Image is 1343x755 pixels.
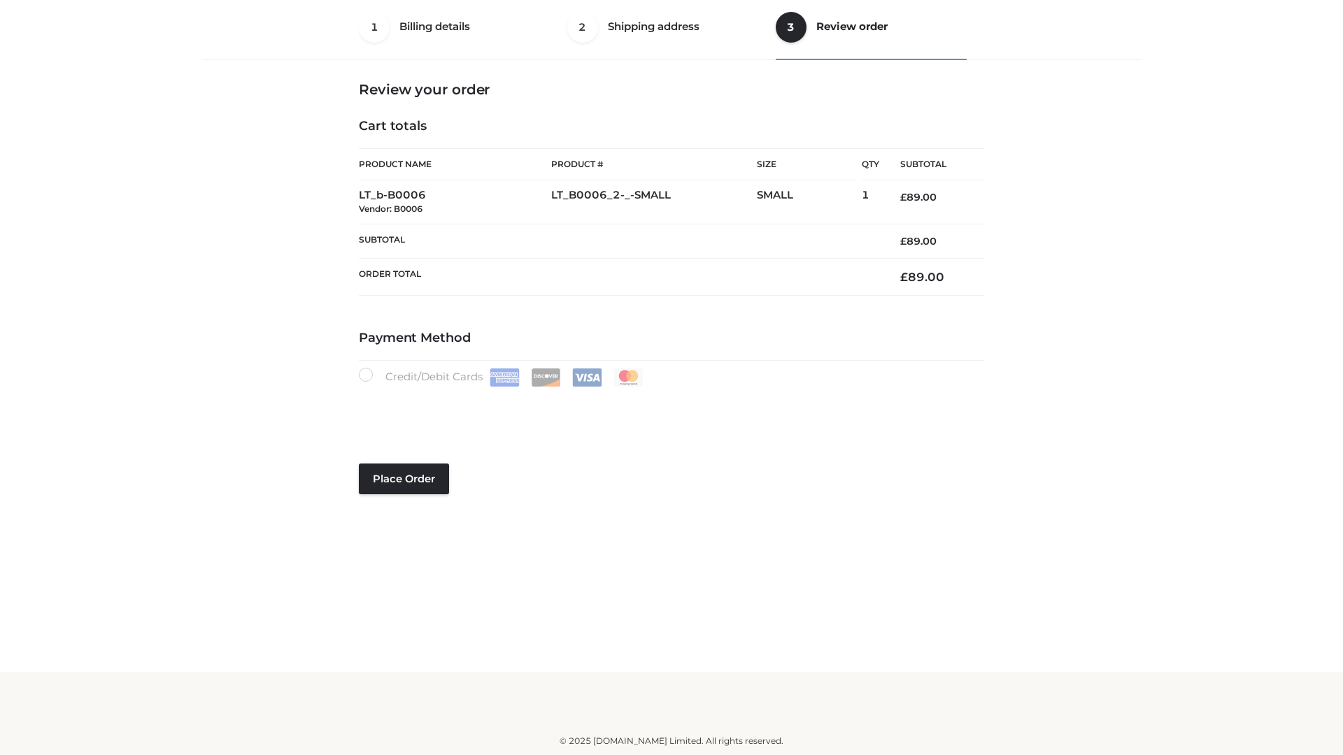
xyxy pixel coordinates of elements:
td: 1 [862,180,879,224]
bdi: 89.00 [900,270,944,284]
th: Qty [862,148,879,180]
bdi: 89.00 [900,191,937,203]
label: Credit/Debit Cards [359,368,645,387]
th: Product # [551,148,757,180]
div: © 2025 [DOMAIN_NAME] Limited. All rights reserved. [208,734,1135,748]
img: Visa [572,368,602,387]
img: Amex [490,368,520,387]
iframe: Secure payment input frame [356,384,981,435]
h4: Payment Method [359,331,984,346]
td: SMALL [757,180,862,224]
img: Discover [531,368,561,387]
td: LT_B0006_2-_-SMALL [551,180,757,224]
td: LT_b-B0006 [359,180,551,224]
small: Vendor: B0006 [359,203,422,214]
th: Subtotal [359,224,879,258]
img: Mastercard [613,368,644,387]
span: £ [900,235,907,247]
th: Order Total [359,259,879,296]
span: £ [900,270,908,284]
bdi: 89.00 [900,235,937,247]
th: Subtotal [879,149,984,180]
span: £ [900,191,907,203]
th: Product Name [359,148,551,180]
h4: Cart totals [359,119,984,134]
th: Size [757,149,855,180]
button: Place order [359,463,449,494]
h3: Review your order [359,81,984,98]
